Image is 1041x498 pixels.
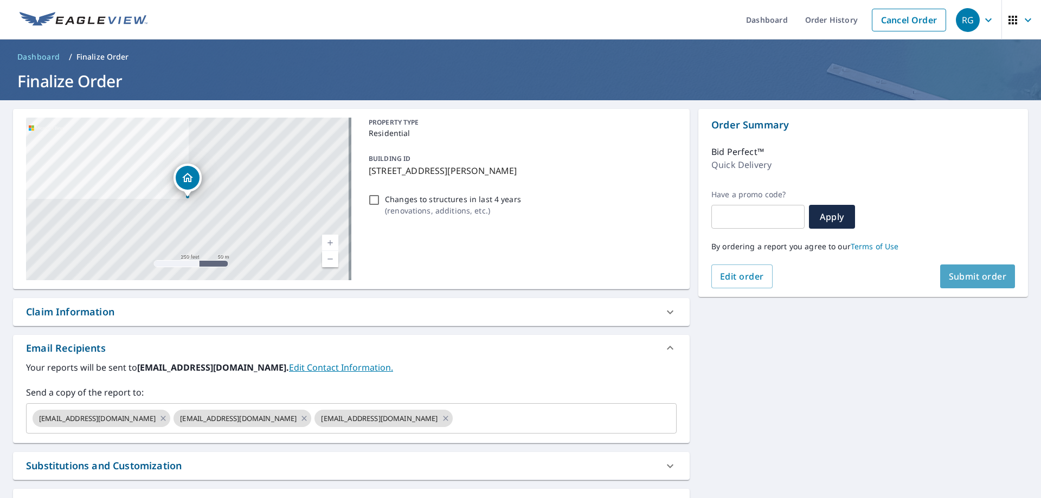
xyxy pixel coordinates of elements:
a: Current Level 17, Zoom Out [322,251,338,267]
p: Bid Perfect™ [711,145,764,158]
div: Substitutions and Customization [26,458,182,473]
button: Edit order [711,264,773,288]
label: Your reports will be sent to [26,361,677,374]
nav: breadcrumb [13,48,1028,66]
p: Quick Delivery [711,158,772,171]
span: Apply [818,211,846,223]
p: By ordering a report you agree to our [711,242,1015,251]
div: [EMAIL_ADDRESS][DOMAIN_NAME] [314,410,452,427]
p: Residential [369,127,672,139]
span: Edit order [720,270,764,282]
span: Dashboard [17,51,60,62]
img: EV Logo [20,12,147,28]
p: Order Summary [711,118,1015,132]
span: [EMAIL_ADDRESS][DOMAIN_NAME] [173,413,303,424]
label: Have a promo code? [711,190,805,199]
span: Submit order [949,270,1007,282]
div: Substitutions and Customization [13,452,690,480]
a: Cancel Order [872,9,946,31]
div: [EMAIL_ADDRESS][DOMAIN_NAME] [33,410,170,427]
p: BUILDING ID [369,154,410,163]
div: Claim Information [26,305,114,319]
div: RG [956,8,980,32]
a: Terms of Use [851,241,899,251]
h1: Finalize Order [13,70,1028,92]
div: Email Recipients [13,335,690,361]
a: EditContactInfo [289,361,393,373]
p: [STREET_ADDRESS][PERSON_NAME] [369,164,672,177]
div: Email Recipients [26,341,106,355]
p: Changes to structures in last 4 years [385,193,521,205]
p: ( renovations, additions, etc. ) [385,205,521,216]
a: Dashboard [13,48,65,66]
p: PROPERTY TYPE [369,118,672,127]
div: Claim Information [13,298,690,326]
div: [EMAIL_ADDRESS][DOMAIN_NAME] [173,410,311,427]
p: Finalize Order [76,51,129,62]
div: Dropped pin, building 1, Residential property, 4309 Markwood Ln Fairfax, VA 22033 [173,164,202,197]
li: / [69,50,72,63]
label: Send a copy of the report to: [26,386,677,399]
b: [EMAIL_ADDRESS][DOMAIN_NAME]. [137,361,289,373]
span: [EMAIL_ADDRESS][DOMAIN_NAME] [314,413,444,424]
a: Current Level 17, Zoom In [322,235,338,251]
span: [EMAIL_ADDRESS][DOMAIN_NAME] [33,413,162,424]
button: Apply [809,205,855,229]
button: Submit order [940,264,1016,288]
